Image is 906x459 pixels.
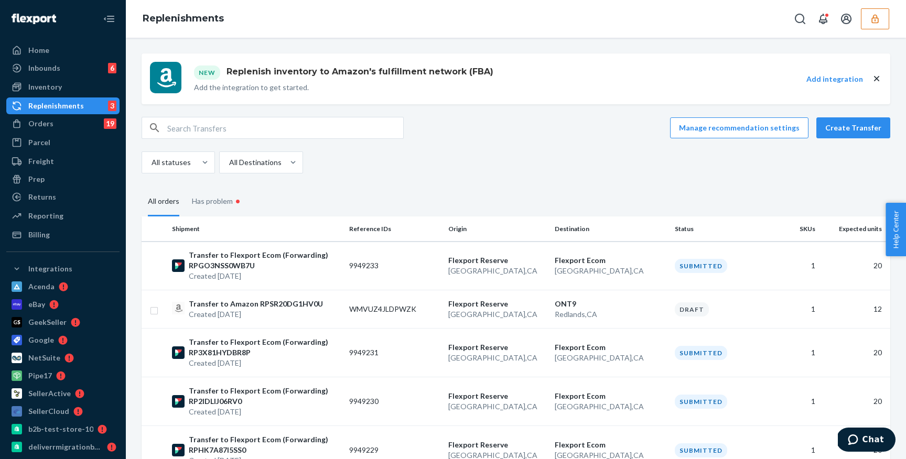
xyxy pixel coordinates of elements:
td: 12 [819,290,890,329]
div: Submitted [675,259,727,273]
td: 1 [770,290,819,329]
iframe: Opens a widget where you can chat to one of our agents [838,428,896,454]
div: GeekSeller [28,317,67,327]
div: All statuses [152,157,191,168]
p: ONT9 [555,299,667,309]
p: Created [DATE] [189,407,341,417]
a: b2b-test-store-10 [6,421,120,438]
a: Google [6,332,120,348]
th: Expected units [819,216,890,242]
p: Created [DATE] [189,309,323,320]
p: Redlands , CA [555,309,667,320]
div: All Destinations [229,157,282,168]
a: Inventory [6,79,120,95]
a: Pipe17 [6,367,120,384]
button: Close Navigation [99,8,120,29]
p: Flexport Ecom [555,440,667,450]
a: deliverrmigrationbasictest [6,439,120,455]
td: 1 [770,242,819,290]
a: Acenda [6,278,120,295]
a: Create Transfer [816,117,890,138]
button: Integrations [6,260,120,277]
p: Transfer to Amazon RPSR20DG1HV0U [189,299,323,309]
a: Reporting [6,207,120,224]
th: Status [671,216,770,242]
div: Google [28,335,54,345]
a: Returns [6,189,120,205]
td: 1 [770,329,819,377]
div: Integrations [28,264,72,274]
th: Origin [444,216,551,242]
p: Created [DATE] [189,271,341,281]
th: Destination [551,216,671,242]
div: Pipe17 [28,370,52,381]
div: Home [28,45,49,56]
button: close [871,73,882,84]
td: 9949233 [345,242,444,290]
div: Prep [28,174,45,184]
a: Replenishments3 [6,97,120,114]
a: GeekSeller [6,314,120,331]
div: deliverrmigrationbasictest [28,442,103,452]
input: All Destinations [228,157,229,168]
p: Flexport Ecom [555,342,667,353]
div: Orders [28,118,53,129]
td: 9949231 [345,329,444,377]
div: Submitted [675,346,727,360]
div: Inbounds [28,63,60,73]
h1: Replenish inventory to Amazon's fulfillment network (FBA) [222,65,493,78]
p: [GEOGRAPHIC_DATA] , CA [448,309,546,320]
a: NetSuite [6,349,120,366]
p: Flexport Ecom [555,255,667,266]
p: Transfer to Flexport Ecom (Forwarding) RPHK7A87I5SS0 [189,434,341,455]
th: SKUs [770,216,819,242]
button: Open notifications [813,8,834,29]
td: 1 [770,377,819,426]
p: Flexport Reserve [448,299,546,309]
p: Flexport Reserve [448,255,546,266]
td: 20 [819,377,890,426]
p: [GEOGRAPHIC_DATA] , CA [448,401,546,412]
a: Parcel [6,134,120,151]
div: All orders [148,188,179,216]
th: Reference IDs [345,216,444,242]
div: SellerCloud [28,406,69,417]
div: Submitted [675,395,727,409]
td: WMVUZ4JLDPWZK [345,290,444,329]
div: SellerActive [28,388,71,399]
div: Acenda [28,281,55,292]
img: Flexport logo [12,14,56,24]
button: Open account menu [836,8,857,29]
a: Freight [6,153,120,170]
button: Add integration [806,74,863,84]
a: Prep [6,171,120,188]
a: Billing [6,226,120,243]
p: Flexport Reserve [448,440,546,450]
ol: breadcrumbs [134,4,232,34]
div: Inventory [28,82,62,92]
p: [GEOGRAPHIC_DATA] , CA [555,353,667,363]
input: Search Transfers [167,117,403,138]
div: 3 [108,101,116,111]
div: Submitted [675,443,727,457]
a: SellerCloud [6,403,120,420]
div: Reporting [28,211,63,221]
div: • [233,194,243,208]
button: Manage recommendation settings [670,117,808,138]
td: 20 [819,242,890,290]
div: Has problem [192,186,243,216]
div: NetSuite [28,353,60,363]
p: [GEOGRAPHIC_DATA] , CA [555,266,667,276]
a: eBay [6,296,120,313]
p: Transfer to Flexport Ecom (Forwarding) RP3X81HYDBR8P [189,337,341,358]
p: Add the integration to get started. [194,82,493,93]
th: Shipment [168,216,345,242]
div: b2b-test-store-10 [28,424,93,434]
p: [GEOGRAPHIC_DATA] , CA [448,266,546,276]
a: Orders19 [6,115,120,132]
button: Help Center [886,203,906,256]
p: [GEOGRAPHIC_DATA] , CA [448,353,546,363]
